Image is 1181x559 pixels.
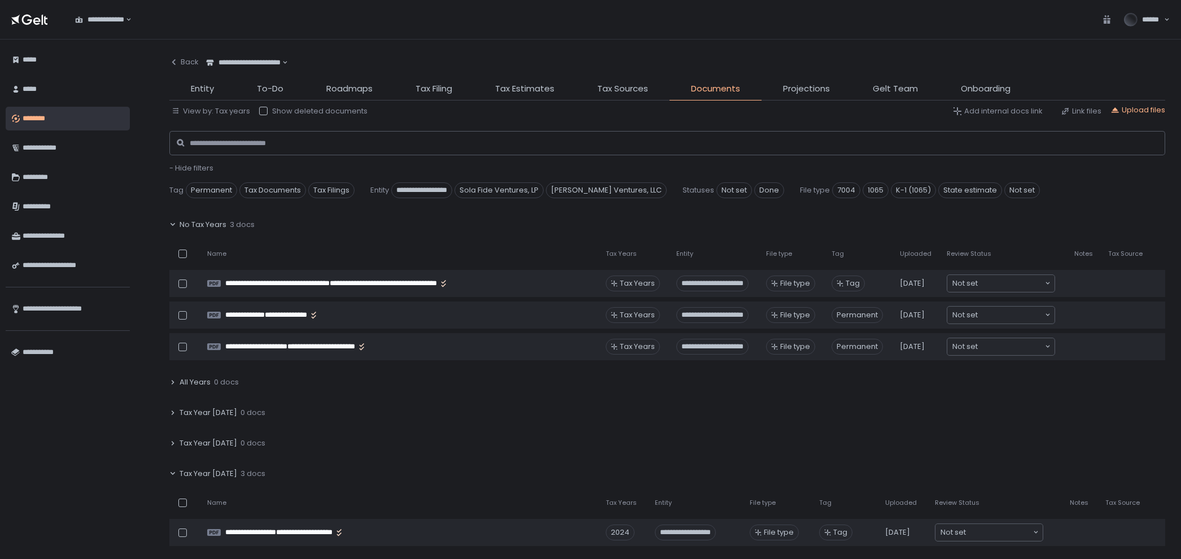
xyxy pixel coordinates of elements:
[947,307,1055,324] div: Search for option
[68,8,132,32] div: Search for option
[240,408,265,418] span: 0 docs
[780,342,810,352] span: File type
[1108,250,1143,258] span: Tax Source
[978,278,1044,289] input: Search for option
[863,182,889,198] span: 1065
[873,82,918,95] span: Gelt Team
[832,250,844,258] span: Tag
[978,309,1044,321] input: Search for option
[454,182,544,198] span: Sola Fide Ventures, LP
[1110,105,1165,115] button: Upload files
[800,185,830,195] span: File type
[941,527,966,538] span: Not set
[952,341,978,352] span: Not set
[180,438,237,448] span: Tax Year [DATE]
[214,377,239,387] span: 0 docs
[169,163,213,173] button: - Hide filters
[597,82,648,95] span: Tax Sources
[180,377,211,387] span: All Years
[966,527,1032,538] input: Search for option
[620,342,655,352] span: Tax Years
[846,278,860,289] span: Tag
[239,182,306,198] span: Tax Documents
[900,250,931,258] span: Uploaded
[655,499,672,507] span: Entity
[1061,106,1101,116] button: Link files
[832,307,883,323] span: Permanent
[754,182,784,198] span: Done
[180,220,226,230] span: No Tax Years
[947,250,991,258] span: Review Status
[947,275,1055,292] div: Search for option
[124,14,125,25] input: Search for option
[900,278,925,289] span: [DATE]
[978,341,1044,352] input: Search for option
[186,182,237,198] span: Permanent
[938,182,1002,198] span: State estimate
[683,185,714,195] span: Statuses
[716,182,752,198] span: Not set
[691,82,740,95] span: Documents
[780,310,810,320] span: File type
[947,338,1055,355] div: Search for option
[1070,499,1088,507] span: Notes
[326,82,373,95] span: Roadmaps
[240,438,265,448] span: 0 docs
[207,499,226,507] span: Name
[415,82,452,95] span: Tax Filing
[900,342,925,352] span: [DATE]
[495,82,554,95] span: Tax Estimates
[308,182,355,198] span: Tax Filings
[750,499,776,507] span: File type
[606,525,635,540] div: 2024
[1105,499,1140,507] span: Tax Source
[935,524,1043,541] div: Search for option
[207,250,226,258] span: Name
[885,527,910,538] span: [DATE]
[199,51,288,75] div: Search for option
[953,106,1043,116] button: Add internal docs link
[169,57,199,67] div: Back
[935,499,979,507] span: Review Status
[606,499,637,507] span: Tax Years
[1004,182,1040,198] span: Not set
[370,185,389,195] span: Entity
[952,309,978,321] span: Not set
[961,82,1011,95] span: Onboarding
[172,106,250,116] button: View by: Tax years
[620,278,655,289] span: Tax Years
[891,182,936,198] span: K-1 (1065)
[764,527,794,538] span: File type
[900,310,925,320] span: [DATE]
[191,82,214,95] span: Entity
[606,250,637,258] span: Tax Years
[952,278,978,289] span: Not set
[180,408,237,418] span: Tax Year [DATE]
[676,250,693,258] span: Entity
[766,250,792,258] span: File type
[240,469,265,479] span: 3 docs
[783,82,830,95] span: Projections
[546,182,667,198] span: [PERSON_NAME] Ventures, LLC
[819,499,832,507] span: Tag
[169,185,183,195] span: Tag
[832,339,883,355] span: Permanent
[1074,250,1093,258] span: Notes
[257,82,283,95] span: To-Do
[780,278,810,289] span: File type
[833,527,847,538] span: Tag
[620,310,655,320] span: Tax Years
[180,469,237,479] span: Tax Year [DATE]
[885,499,917,507] span: Uploaded
[169,51,199,73] button: Back
[230,220,255,230] span: 3 docs
[832,182,860,198] span: 7004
